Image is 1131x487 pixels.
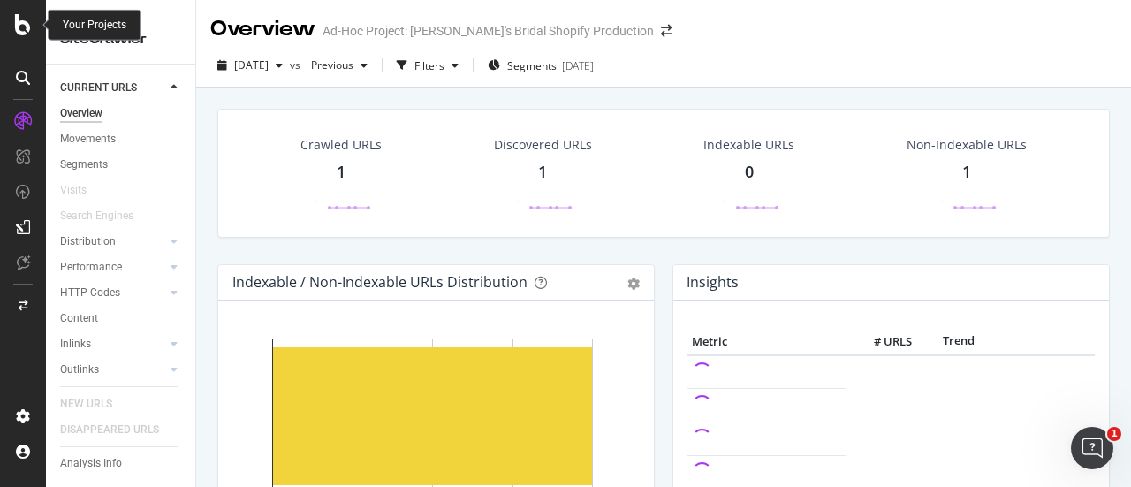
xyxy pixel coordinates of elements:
span: Segments [507,58,557,73]
div: Visits [60,181,87,200]
div: Search Engines [60,207,133,225]
div: [DATE] [562,58,594,73]
a: Search Engines [60,207,151,225]
a: NEW URLS [60,395,130,414]
a: DISAPPEARED URLS [60,421,177,439]
div: Overview [60,104,102,123]
h4: Insights [687,270,739,294]
span: 1 [1107,427,1121,441]
a: Inlinks [60,335,165,354]
div: DISAPPEARED URLS [60,421,159,439]
div: Movements [60,130,116,148]
a: Performance [60,258,165,277]
button: Previous [304,51,375,80]
a: Outlinks [60,361,165,379]
div: 1 [337,161,345,184]
a: Distribution [60,232,165,251]
div: NEW URLS [60,395,112,414]
a: Overview [60,104,183,123]
a: Content [60,309,183,328]
div: Filters [414,58,444,73]
div: Segments [60,156,108,174]
iframe: Intercom live chat [1071,427,1113,469]
div: Overview [210,14,315,44]
div: Inlinks [60,335,91,354]
a: Analysis Info [60,454,183,473]
th: # URLS [846,329,916,355]
th: Metric [687,329,846,355]
span: Previous [304,57,353,72]
div: Content [60,309,98,328]
div: Performance [60,258,122,277]
button: Filters [390,51,466,80]
a: HTTP Codes [60,284,165,302]
div: Distribution [60,232,116,251]
div: - [516,194,520,209]
th: Trend [916,329,1002,355]
a: Segments [60,156,183,174]
div: - [940,194,944,209]
div: - [723,194,726,209]
div: 1 [538,161,547,184]
div: 0 [745,161,754,184]
div: Discovered URLs [494,136,592,154]
div: arrow-right-arrow-left [661,25,672,37]
button: [DATE] [210,51,290,80]
div: gear [627,278,640,290]
div: Your Projects [63,18,126,33]
div: Indexable URLs [703,136,794,154]
div: HTTP Codes [60,284,120,302]
a: CURRENT URLS [60,79,165,97]
div: Crawled URLs [300,136,382,154]
span: vs [290,57,304,72]
a: Visits [60,181,104,200]
div: 1 [962,161,971,184]
div: Indexable / Non-Indexable URLs Distribution [232,273,528,291]
span: 2025 Aug. 31st [234,57,269,72]
a: Movements [60,130,183,148]
div: Outlinks [60,361,99,379]
div: - [315,194,318,209]
div: CURRENT URLS [60,79,137,97]
div: Ad-Hoc Project: [PERSON_NAME]'s Bridal Shopify Production [323,22,654,40]
div: Analysis Info [60,454,122,473]
div: Non-Indexable URLs [907,136,1027,154]
button: Segments[DATE] [481,51,601,80]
